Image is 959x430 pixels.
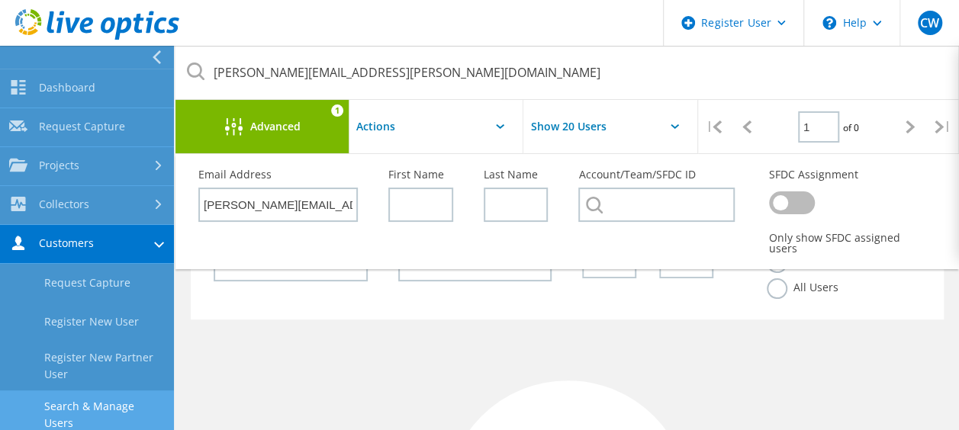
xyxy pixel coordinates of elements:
label: Email Address [198,169,358,180]
label: First Name [388,169,453,180]
span: Advanced [250,121,301,132]
label: All Users [767,278,838,293]
span: of 0 [843,121,859,134]
label: Last Name [484,169,549,180]
label: SFDC Assignment [769,169,928,180]
div: | [698,100,731,154]
span: Only show SFDC assigned users [769,233,928,254]
span: CW [920,17,939,29]
label: Account/Team/SFDC ID [578,169,738,180]
svg: \n [822,16,836,30]
a: Live Optics Dashboard [15,32,179,43]
div: | [926,100,959,154]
